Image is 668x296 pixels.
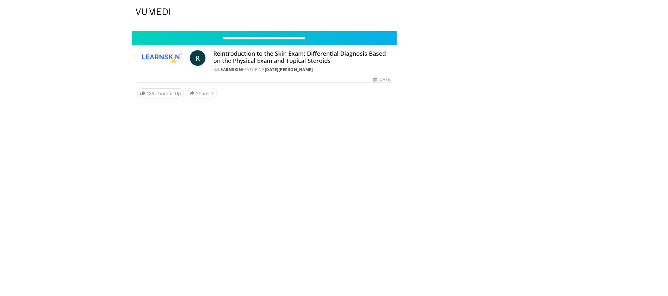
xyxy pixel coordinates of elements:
img: LearnSkin [137,50,187,66]
a: [DATE][PERSON_NAME] [265,67,313,72]
a: R [190,50,205,66]
a: 189 Thumbs Up [137,88,184,98]
div: By FEATURING [213,67,391,73]
img: VuMedi Logo [136,8,170,15]
button: Share [187,88,217,98]
a: LearnSkin [218,67,242,72]
h4: Reintroduction to the Skin Exam: Differential Diagnosis Based on the Physical Exam and Topical St... [213,50,391,64]
div: [DATE] [373,77,391,82]
span: 189 [146,90,154,96]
